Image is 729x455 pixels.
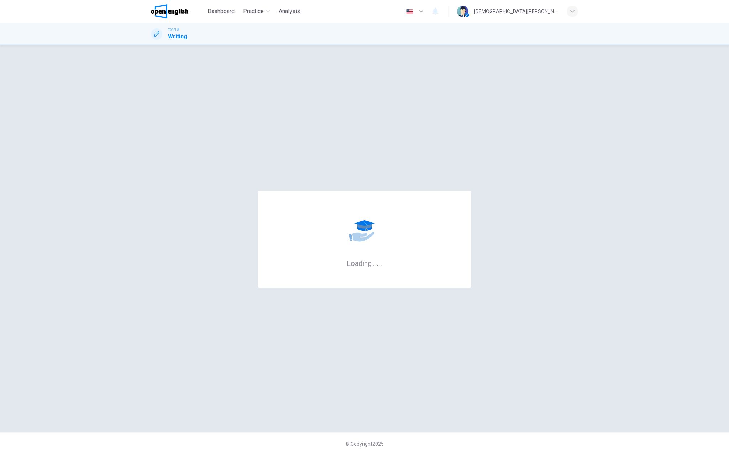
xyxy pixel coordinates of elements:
[168,32,187,41] h1: Writing
[243,7,264,16] span: Practice
[347,258,382,268] h6: Loading
[208,7,235,16] span: Dashboard
[240,5,273,18] button: Practice
[151,4,205,18] a: OpenEnglish logo
[474,7,558,16] div: [DEMOGRAPHIC_DATA][PERSON_NAME]
[380,257,382,268] h6: .
[376,257,379,268] h6: .
[405,9,414,14] img: en
[151,4,188,18] img: OpenEnglish logo
[279,7,300,16] span: Analysis
[168,27,179,32] span: TOEFL®
[457,6,468,17] img: Profile picture
[345,441,384,447] span: © Copyright 2025
[276,5,303,18] button: Analysis
[373,257,375,268] h6: .
[205,5,237,18] button: Dashboard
